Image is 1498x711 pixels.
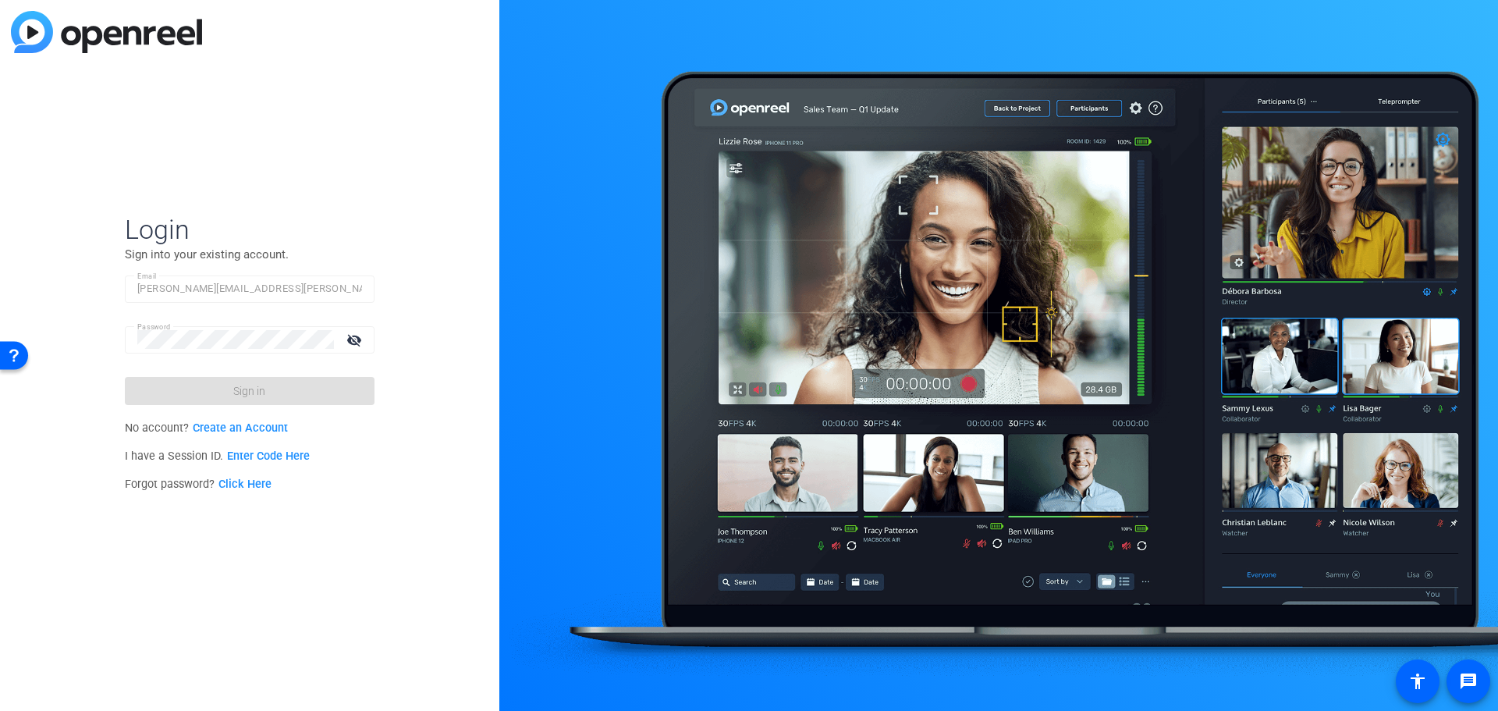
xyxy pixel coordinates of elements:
mat-label: Password [137,322,171,331]
p: Sign into your existing account. [125,246,374,263]
a: Enter Code Here [227,450,310,463]
img: blue-gradient.svg [11,11,202,53]
mat-label: Email [137,272,157,280]
span: Login [125,213,374,246]
input: Enter Email Address [137,279,362,298]
a: Create an Account [193,421,288,435]
mat-icon: accessibility [1408,672,1427,691]
mat-icon: visibility_off [337,329,374,351]
a: Click Here [218,478,272,491]
mat-icon: message [1459,672,1478,691]
span: Forgot password? [125,478,272,491]
span: No account? [125,421,288,435]
span: I have a Session ID. [125,450,310,463]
